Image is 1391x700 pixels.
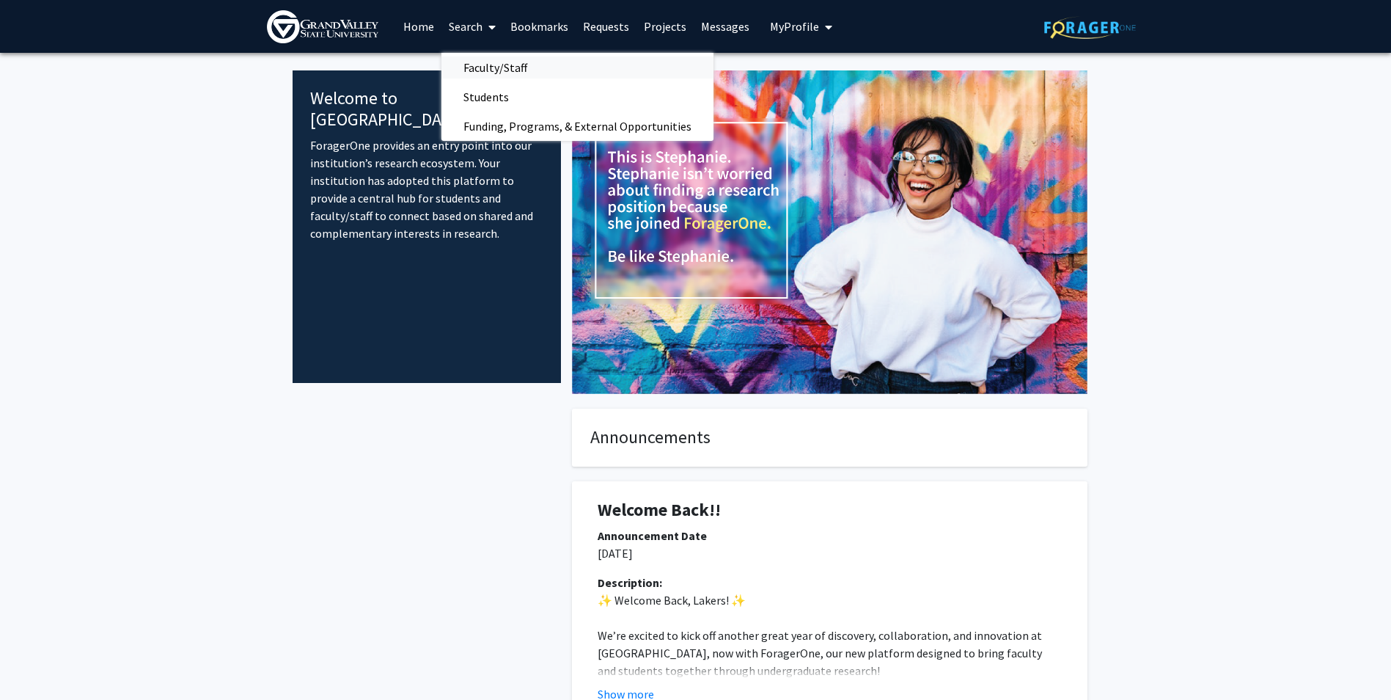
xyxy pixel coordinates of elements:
a: Funding, Programs, & External Opportunities [441,115,713,137]
a: Bookmarks [503,1,576,52]
span: Faculty/Staff [441,53,549,82]
img: ForagerOne Logo [1044,16,1136,39]
p: ✨ Welcome Back, Lakers! ✨ [598,591,1062,609]
iframe: Chat [11,634,62,689]
p: [DATE] [598,544,1062,562]
h4: Announcements [590,427,1069,448]
span: Funding, Programs, & External Opportunities [441,112,713,141]
img: Grand Valley State University Logo [267,10,378,43]
h4: Welcome to [GEOGRAPHIC_DATA] [310,88,544,131]
img: Cover Image [572,70,1087,394]
a: Projects [636,1,694,52]
a: Faculty/Staff [441,56,713,79]
div: Description: [598,574,1062,591]
div: Announcement Date [598,527,1062,544]
a: Home [396,1,441,52]
a: Messages [694,1,757,52]
h1: Welcome Back!! [598,500,1062,521]
p: ForagerOne provides an entry point into our institution’s research ecosystem. Your institution ha... [310,136,544,242]
a: Requests [576,1,636,52]
a: Search [441,1,503,52]
p: We’re excited to kick off another great year of discovery, collaboration, and innovation at [GEOG... [598,627,1062,679]
a: Students [441,86,713,108]
span: Students [441,82,531,112]
span: My Profile [770,19,819,34]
